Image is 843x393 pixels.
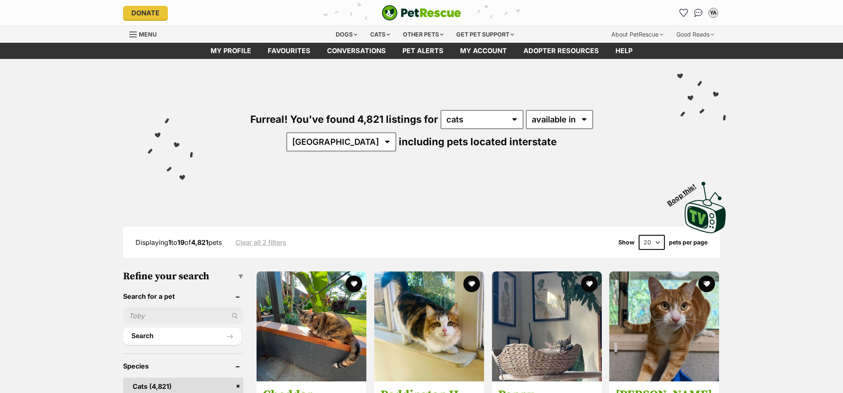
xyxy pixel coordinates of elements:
a: conversations [319,43,394,59]
header: Search for a pet [123,293,243,300]
span: Displaying to of pets [136,238,222,247]
a: Favourites [259,43,319,59]
span: including pets located interstate [399,136,557,148]
span: Show [618,239,635,246]
a: Help [607,43,641,59]
div: Cats [364,26,396,43]
h3: Refine your search [123,271,243,282]
span: Menu [139,31,157,38]
div: Good Reads [671,26,720,43]
img: PetRescue TV logo [685,182,726,233]
div: Dogs [330,26,363,43]
span: Boop this! [666,177,704,207]
label: pets per page [669,239,707,246]
button: favourite [698,276,715,292]
a: Adopter resources [515,43,607,59]
img: Paddington II - Domestic Short Hair (DSH) Cat [374,271,484,381]
div: Other pets [397,26,449,43]
button: favourite [581,276,597,292]
a: Favourites [677,6,690,20]
a: Donate [123,6,168,20]
strong: 19 [177,238,184,247]
a: PetRescue [382,5,461,21]
a: My account [452,43,515,59]
div: Get pet support [451,26,520,43]
input: Toby [123,308,243,324]
button: favourite [463,276,480,292]
div: YA [709,9,717,17]
img: logo-cat-932fe2b9b8326f06289b0f2fb663e598f794de774fb13d1741a6617ecf9a85b4.svg [382,5,461,21]
a: Pet alerts [394,43,452,59]
button: Search [123,328,241,344]
div: About PetRescue [606,26,669,43]
button: favourite [346,276,362,292]
span: Furreal! You've found 4,821 listings for [250,113,438,125]
img: chat-41dd97257d64d25036548639549fe6c8038ab92f7586957e7f3b1b290dea8141.svg [694,9,703,17]
ul: Account quick links [677,6,720,20]
img: Poppy - Domestic Short Hair (DSH) Cat [492,271,602,381]
header: Species [123,362,243,370]
strong: 4,821 [191,238,208,247]
button: My account [707,6,720,20]
a: Clear all 2 filters [235,239,286,246]
a: Conversations [692,6,705,20]
a: My profile [202,43,259,59]
img: Cheddar - Domestic Short Hair (DSH) Cat [257,271,366,381]
img: Frankie - Domestic Short Hair (DSH) Cat [609,271,719,381]
a: Boop this! [685,174,726,235]
strong: 1 [168,238,171,247]
a: Menu [129,26,162,41]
